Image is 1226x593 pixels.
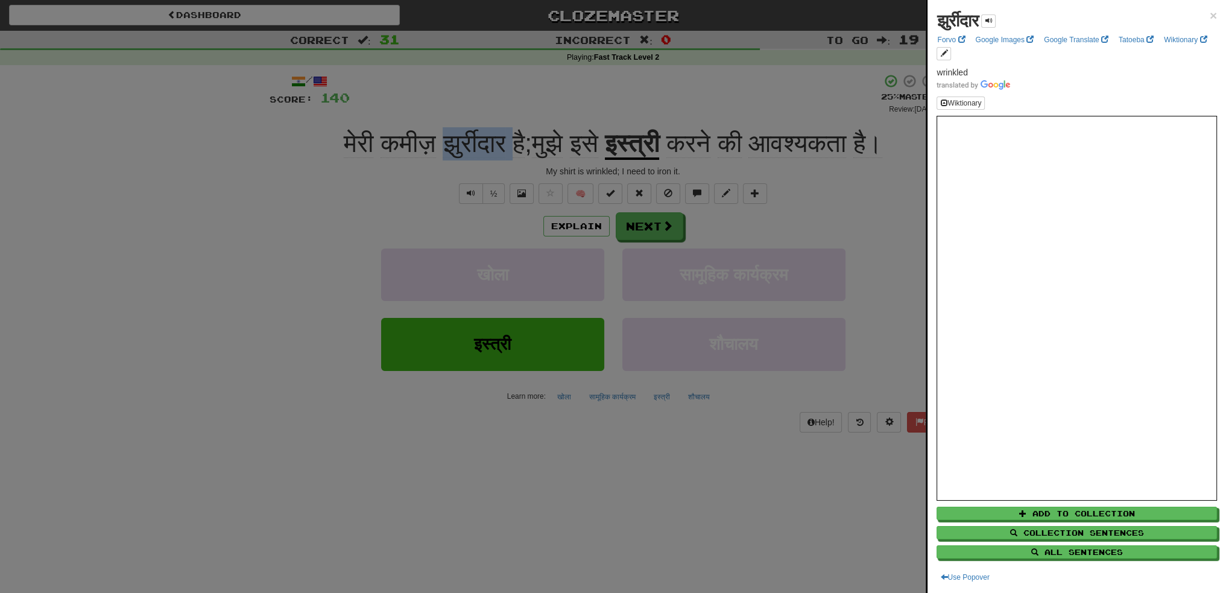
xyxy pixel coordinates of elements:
[937,507,1217,520] button: Add to Collection
[972,33,1037,46] a: Google Images
[937,68,967,77] span: wrinkled
[937,80,1010,90] img: Color short
[937,11,978,30] strong: झुर्रीदार
[937,526,1217,539] button: Collection Sentences
[1210,9,1217,22] button: Close
[937,545,1217,559] button: All Sentences
[1160,33,1210,46] a: Wiktionary
[1040,33,1112,46] a: Google Translate
[1115,33,1157,46] a: Tatoeba
[934,33,968,46] a: Forvo
[1210,8,1217,22] span: ×
[937,571,993,584] button: Use Popover
[937,47,951,60] button: edit links
[937,97,985,110] button: Wiktionary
